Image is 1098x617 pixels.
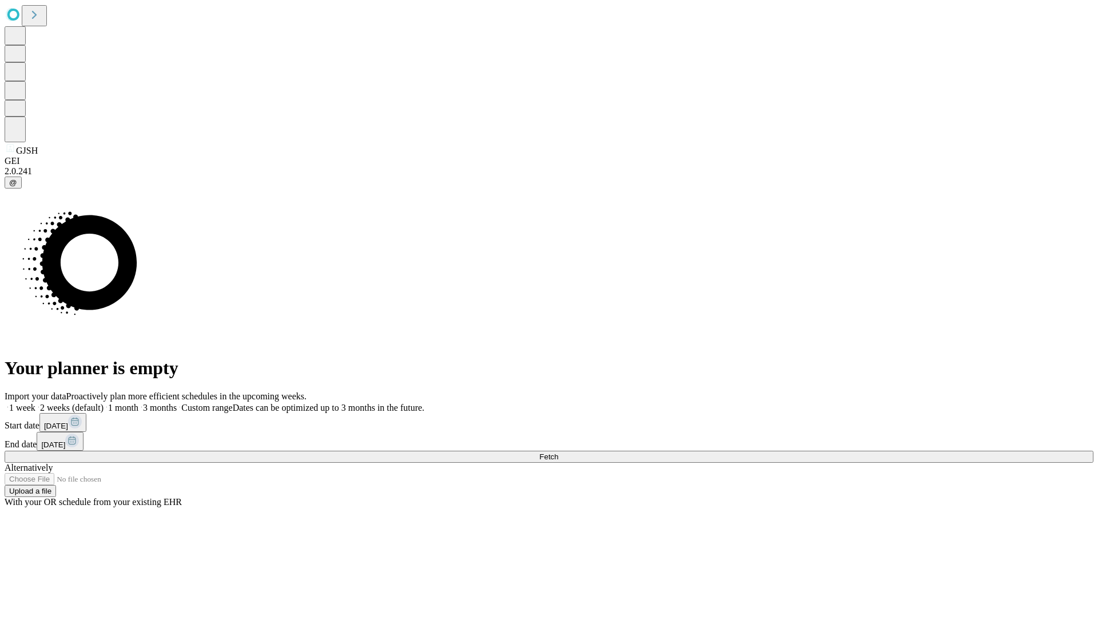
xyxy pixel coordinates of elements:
span: 1 week [9,403,35,412]
div: Start date [5,413,1093,432]
div: GEI [5,156,1093,166]
button: Fetch [5,451,1093,463]
span: 2 weeks (default) [40,403,104,412]
button: [DATE] [39,413,86,432]
span: @ [9,178,17,187]
span: 3 months [143,403,177,412]
span: [DATE] [44,422,68,430]
span: Dates can be optimized up to 3 months in the future. [233,403,424,412]
button: [DATE] [37,432,83,451]
div: End date [5,432,1093,451]
span: Import your data [5,391,66,401]
div: 2.0.241 [5,166,1093,177]
h1: Your planner is empty [5,358,1093,379]
span: With your OR schedule from your existing EHR [5,497,182,507]
button: @ [5,177,22,189]
span: [DATE] [41,440,65,449]
span: GJSH [16,146,38,155]
span: Proactively plan more efficient schedules in the upcoming weeks. [66,391,307,401]
span: Fetch [539,452,558,461]
button: Upload a file [5,485,56,497]
span: Alternatively [5,463,53,472]
span: Custom range [181,403,232,412]
span: 1 month [108,403,138,412]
